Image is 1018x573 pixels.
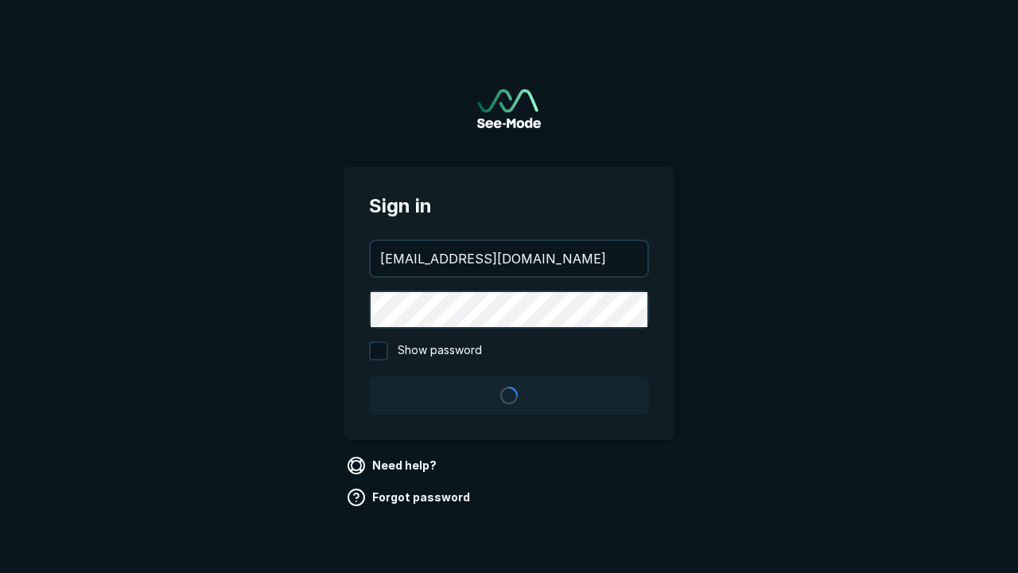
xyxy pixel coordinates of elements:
img: See-Mode Logo [477,89,541,128]
input: your@email.com [371,241,647,276]
a: Need help? [344,453,443,478]
a: Forgot password [344,485,476,510]
span: Sign in [369,192,649,220]
span: Show password [398,341,482,361]
a: Go to sign in [477,89,541,128]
